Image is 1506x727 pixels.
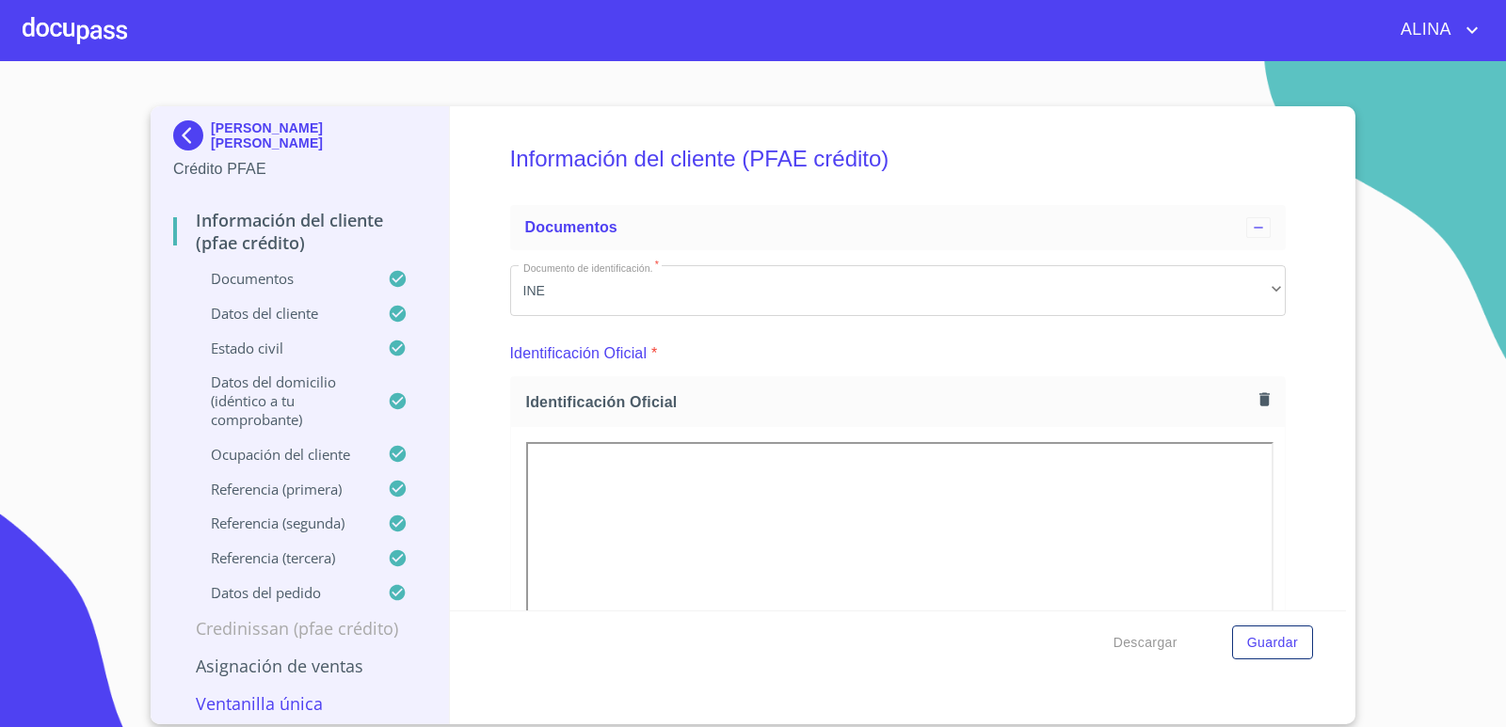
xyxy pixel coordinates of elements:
div: [PERSON_NAME] [PERSON_NAME] [173,120,426,158]
span: Identificación Oficial [526,392,1252,412]
button: Guardar [1232,625,1313,660]
p: Estado Civil [173,339,388,357]
span: ALINA [1386,15,1461,45]
p: Documentos [173,269,388,288]
p: [PERSON_NAME] [PERSON_NAME] [211,120,426,150]
span: Guardar [1247,631,1298,655]
div: INE [510,265,1287,316]
p: Credinissan (PFAE crédito) [173,617,426,640]
p: Datos del cliente [173,304,388,323]
span: Documentos [525,219,617,235]
p: Datos del pedido [173,583,388,602]
p: Crédito PFAE [173,158,426,181]
button: Descargar [1106,625,1185,660]
p: Ocupación del Cliente [173,445,388,464]
p: Información del cliente (PFAE crédito) [173,209,426,254]
img: Docupass spot blue [173,120,211,150]
span: Descargar [1113,631,1178,655]
p: Referencia (segunda) [173,514,388,532]
div: Documentos [510,205,1287,250]
p: Referencia (primera) [173,480,388,498]
p: Datos del domicilio (idéntico a tu comprobante) [173,372,388,429]
p: Asignación de Ventas [173,655,426,677]
p: Ventanilla única [173,692,426,715]
button: account of current user [1386,15,1483,45]
p: Identificación Oficial [510,342,648,365]
h5: Información del cliente (PFAE crédito) [510,120,1287,198]
p: Referencia (tercera) [173,548,388,567]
